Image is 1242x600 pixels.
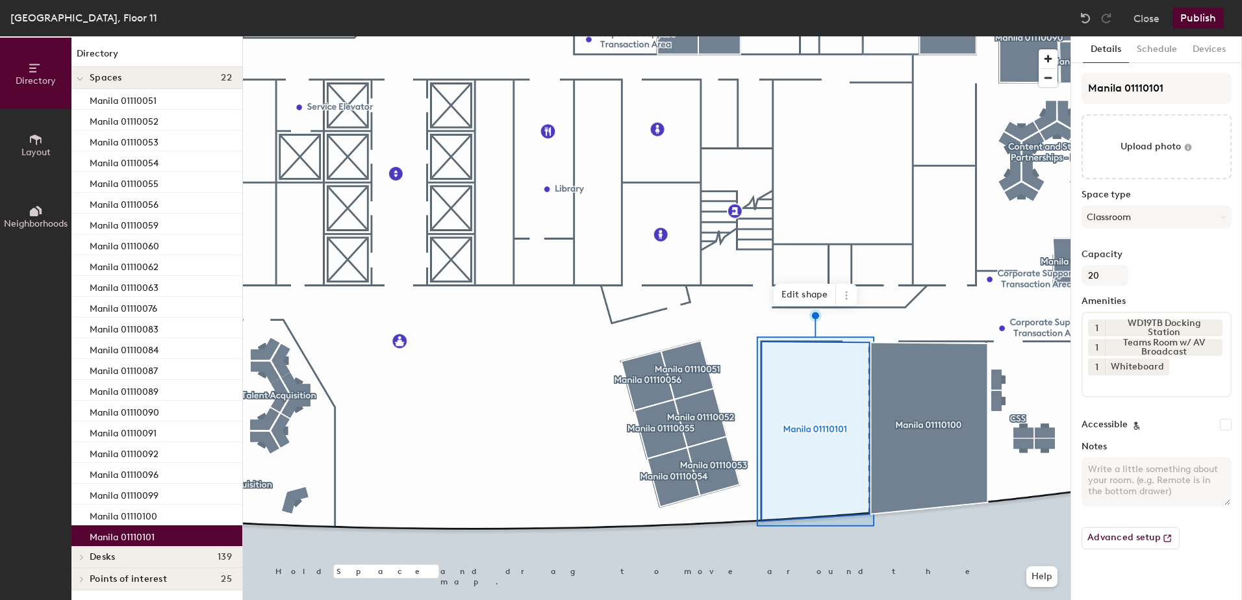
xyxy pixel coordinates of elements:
[90,195,158,210] p: Manila 01110056
[90,320,158,335] p: Manila 01110083
[218,552,232,562] span: 139
[4,218,68,229] span: Neighborhoods
[1095,321,1098,335] span: 1
[90,299,157,314] p: Manila 01110076
[774,284,836,306] span: Edit shape
[71,47,242,67] h1: Directory
[1172,8,1224,29] button: Publish
[16,75,56,86] span: Directory
[90,486,158,501] p: Manila 01110099
[90,574,167,584] span: Points of interest
[90,382,158,397] p: Manila 01110089
[1083,36,1129,63] button: Details
[1082,249,1232,260] label: Capacity
[1134,8,1160,29] button: Close
[90,73,122,83] span: Spaces
[90,362,158,377] p: Manila 01110087
[1105,319,1223,336] div: WD19TB Docking Station
[90,237,159,252] p: Manila 01110060
[1079,12,1092,25] img: Undo
[1105,358,1169,375] div: Whiteboard
[1095,360,1098,374] span: 1
[1082,205,1232,229] button: Classroom
[21,147,51,158] span: Layout
[1185,36,1234,63] button: Devices
[90,341,158,356] p: Manila 01110084
[1082,114,1232,179] button: Upload photo
[90,466,158,481] p: Manila 01110096
[10,10,157,26] div: [GEOGRAPHIC_DATA], Floor 11
[90,403,159,418] p: Manila 01110090
[1082,442,1232,452] label: Notes
[1129,36,1185,63] button: Schedule
[1095,341,1098,355] span: 1
[1082,527,1180,549] button: Advanced setup
[90,279,158,294] p: Manila 01110063
[90,216,158,231] p: Manila 01110059
[1082,419,1128,430] label: Accessible
[90,507,157,522] p: Manila 01110100
[221,73,232,83] span: 22
[90,528,155,543] p: Manila 01110101
[90,92,157,106] p: Manila 01110051
[1100,12,1113,25] img: Redo
[1088,358,1105,375] button: 1
[90,258,158,273] p: Manila 01110062
[1082,190,1232,200] label: Space type
[90,154,158,169] p: Manila 01110054
[1082,296,1232,306] label: Amenities
[90,552,115,562] span: Desks
[90,133,158,148] p: Manila 01110053
[221,574,232,584] span: 25
[1088,339,1105,356] button: 1
[90,445,158,460] p: Manila 01110092
[90,112,158,127] p: Manila 01110052
[1105,339,1223,356] div: Teams Room w/ AV Broadcast
[90,175,158,190] p: Manila 01110055
[1088,319,1105,336] button: 1
[90,424,157,439] p: Manila 01110091
[1026,566,1058,587] button: Help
